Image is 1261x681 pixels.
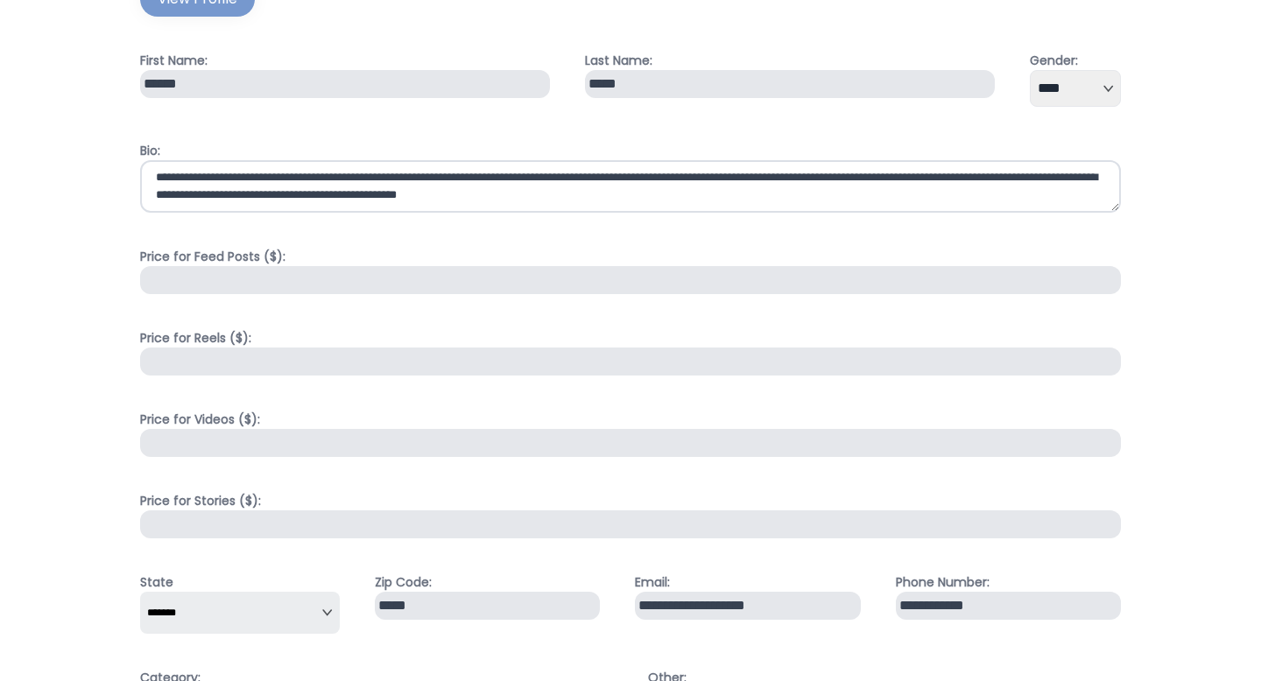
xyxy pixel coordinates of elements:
[585,52,995,70] h4: Last Name:
[140,411,1121,429] h4: Price for Videos ($):
[635,573,861,592] h4: Email:
[375,573,601,592] h4: Zip Code:
[140,142,1121,160] h4: Bio:
[140,329,1121,348] h4: Price for Reels ($):
[140,492,1121,510] h4: Price for Stories ($):
[140,52,550,70] h4: First Name:
[896,573,1122,592] h4: Phone Number:
[140,573,340,592] h4: State
[140,248,1121,266] h4: Price for Feed Posts ($):
[1030,52,1121,70] h4: Gender:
